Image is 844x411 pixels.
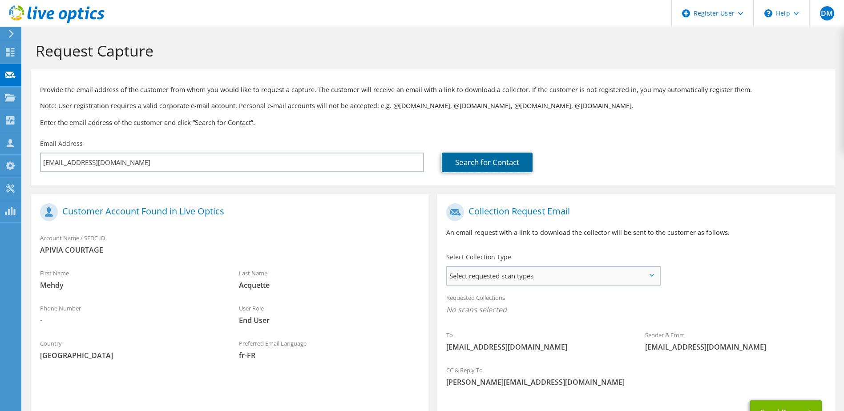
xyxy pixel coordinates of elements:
[40,101,826,111] p: Note: User registration requires a valid corporate e-mail account. Personal e-mail accounts will ...
[437,326,636,356] div: To
[437,361,835,391] div: CC & Reply To
[230,264,429,294] div: Last Name
[446,203,821,221] h1: Collection Request Email
[239,315,420,325] span: End User
[764,9,772,17] svg: \n
[40,351,221,360] span: [GEOGRAPHIC_DATA]
[31,334,230,365] div: Country
[31,264,230,294] div: First Name
[442,153,533,172] a: Search for Contact
[820,6,834,20] span: DM
[645,342,826,352] span: [EMAIL_ADDRESS][DOMAIN_NAME]
[230,334,429,365] div: Preferred Email Language
[230,299,429,330] div: User Role
[31,299,230,330] div: Phone Number
[40,85,826,95] p: Provide the email address of the customer from whom you would like to request a capture. The cust...
[31,229,428,259] div: Account Name / SFDC ID
[40,315,221,325] span: -
[446,228,826,238] p: An email request with a link to download the collector will be sent to the customer as follows.
[447,267,659,285] span: Select requested scan types
[446,305,826,314] span: No scans selected
[446,377,826,387] span: [PERSON_NAME][EMAIL_ADDRESS][DOMAIN_NAME]
[40,139,83,148] label: Email Address
[36,41,826,60] h1: Request Capture
[446,253,511,262] label: Select Collection Type
[40,245,420,255] span: APIVIA COURTAGE
[40,280,221,290] span: Mehdy
[636,326,835,356] div: Sender & From
[40,117,826,127] h3: Enter the email address of the customer and click “Search for Contact”.
[239,280,420,290] span: Acquette
[239,351,420,360] span: fr-FR
[446,342,627,352] span: [EMAIL_ADDRESS][DOMAIN_NAME]
[437,288,835,321] div: Requested Collections
[40,203,415,221] h1: Customer Account Found in Live Optics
